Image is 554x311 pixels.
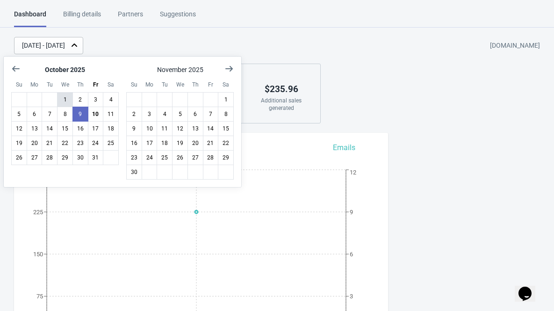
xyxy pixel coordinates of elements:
button: November 21 2025 [203,136,219,151]
div: Monday [27,77,43,93]
button: October 16 2025 [72,121,88,136]
tspan: 9 [350,209,353,216]
div: Dashboard [14,9,46,27]
button: November 27 2025 [187,150,203,165]
div: $ 235.96 [252,82,310,97]
iframe: chat widget [515,274,545,302]
button: October 26 2025 [11,150,27,165]
div: Tuesday [42,77,58,93]
div: Sunday [11,77,27,93]
button: October 4 2025 [103,92,119,107]
button: Show next month, December 2025 [221,60,237,77]
button: November 10 2025 [142,121,158,136]
button: November 18 2025 [157,136,173,151]
button: October 22 2025 [57,136,73,151]
tspan: 6 [350,251,353,258]
div: Thursday [187,77,203,93]
button: November 1 2025 [218,92,234,107]
div: [DATE] - [DATE] [22,41,65,51]
button: November 23 2025 [126,150,142,165]
button: October 21 2025 [42,136,58,151]
div: Billing details [63,9,101,26]
button: November 7 2025 [203,107,219,122]
button: October 28 2025 [42,150,58,165]
button: November 22 2025 [218,136,234,151]
button: November 11 2025 [157,121,173,136]
div: [DOMAIN_NAME] [490,37,540,54]
button: October 5 2025 [11,107,27,122]
div: Sunday [126,77,142,93]
button: Show previous month, September 2025 [7,60,24,77]
button: October 17 2025 [88,121,104,136]
button: November 15 2025 [218,121,234,136]
div: Friday [88,77,104,93]
div: Wednesday [57,77,73,93]
button: October 1 2025 [57,92,73,107]
button: November 14 2025 [203,121,219,136]
button: October 7 2025 [42,107,58,122]
button: October 3 2025 [88,92,104,107]
button: October 24 2025 [88,136,104,151]
button: October 30 2025 [72,150,88,165]
div: Tuesday [157,77,173,93]
button: November 25 2025 [157,150,173,165]
button: Today October 10 2025 [88,107,104,122]
button: November 5 2025 [172,107,188,122]
button: November 20 2025 [187,136,203,151]
button: November 4 2025 [157,107,173,122]
button: October 25 2025 [103,136,119,151]
button: October 2 2025 [72,92,88,107]
button: October 13 2025 [27,121,43,136]
button: October 18 2025 [103,121,119,136]
div: Saturday [218,77,234,93]
button: October 20 2025 [27,136,43,151]
button: October 15 2025 [57,121,73,136]
button: November 26 2025 [172,150,188,165]
button: October 23 2025 [72,136,88,151]
button: November 29 2025 [218,150,234,165]
button: October 31 2025 [88,150,104,165]
div: Saturday [103,77,119,93]
button: October 19 2025 [11,136,27,151]
div: Thursday [72,77,88,93]
button: November 12 2025 [172,121,188,136]
button: November 8 2025 [218,107,234,122]
tspan: 150 [33,251,43,258]
button: October 11 2025 [103,107,119,122]
button: November 9 2025 [126,121,142,136]
button: November 17 2025 [142,136,158,151]
button: October 9 2025 [72,107,88,122]
tspan: 12 [350,169,356,176]
button: November 2 2025 [126,107,142,122]
button: October 29 2025 [57,150,73,165]
tspan: 225 [33,209,43,216]
div: Friday [203,77,219,93]
tspan: 3 [350,293,353,300]
div: Suggestions [160,9,196,26]
button: November 24 2025 [142,150,158,165]
button: October 14 2025 [42,121,58,136]
div: Partners [118,9,143,26]
button: November 28 2025 [203,150,219,165]
button: November 3 2025 [142,107,158,122]
button: November 19 2025 [172,136,188,151]
button: November 13 2025 [187,121,203,136]
div: Wednesday [172,77,188,93]
button: October 27 2025 [27,150,43,165]
button: November 6 2025 [187,107,203,122]
tspan: 75 [36,293,43,300]
button: October 6 2025 [27,107,43,122]
button: October 12 2025 [11,121,27,136]
button: October 8 2025 [57,107,73,122]
button: November 30 2025 [126,165,142,180]
button: November 16 2025 [126,136,142,151]
div: Monday [142,77,158,93]
div: Additional sales generated [252,97,310,112]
